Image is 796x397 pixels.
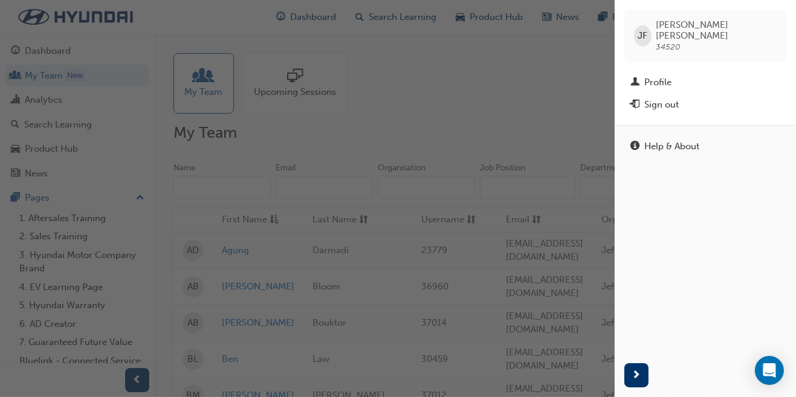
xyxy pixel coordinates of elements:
[644,76,671,89] div: Profile
[624,94,786,116] button: Sign out
[638,29,647,43] span: JF
[630,141,639,152] span: info-icon
[630,100,639,111] span: exit-icon
[624,71,786,94] a: Profile
[644,140,699,153] div: Help & About
[644,98,679,112] div: Sign out
[656,42,681,52] span: 34520
[632,368,641,383] span: next-icon
[624,135,786,158] a: Help & About
[630,77,639,88] span: man-icon
[656,19,777,41] span: [PERSON_NAME] [PERSON_NAME]
[755,356,784,385] div: Open Intercom Messenger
